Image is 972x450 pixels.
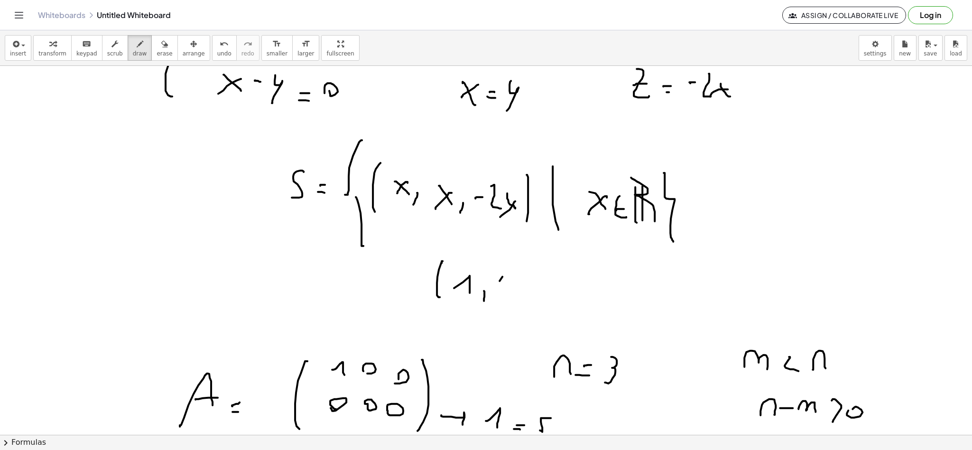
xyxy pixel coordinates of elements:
[82,38,91,50] i: keyboard
[924,50,937,57] span: save
[301,38,310,50] i: format_size
[151,35,177,61] button: erase
[918,35,943,61] button: save
[11,8,27,23] button: Toggle navigation
[944,35,967,61] button: load
[133,50,147,57] span: draw
[864,50,887,57] span: settings
[790,11,898,19] span: Assign / Collaborate Live
[76,50,97,57] span: keypad
[950,50,962,57] span: load
[326,50,354,57] span: fullscreen
[297,50,314,57] span: larger
[107,50,123,57] span: scrub
[292,35,319,61] button: format_sizelarger
[899,50,911,57] span: new
[177,35,210,61] button: arrange
[10,50,26,57] span: insert
[157,50,172,57] span: erase
[128,35,152,61] button: draw
[782,7,906,24] button: Assign / Collaborate Live
[267,50,287,57] span: smaller
[272,38,281,50] i: format_size
[321,35,359,61] button: fullscreen
[236,35,259,61] button: redoredo
[38,10,85,20] a: Whiteboards
[71,35,102,61] button: keyboardkeypad
[859,35,892,61] button: settings
[220,38,229,50] i: undo
[243,38,252,50] i: redo
[5,35,31,61] button: insert
[261,35,293,61] button: format_sizesmaller
[212,35,237,61] button: undoundo
[217,50,231,57] span: undo
[241,50,254,57] span: redo
[33,35,72,61] button: transform
[38,50,66,57] span: transform
[102,35,128,61] button: scrub
[894,35,916,61] button: new
[183,50,205,57] span: arrange
[908,6,953,24] button: Log in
